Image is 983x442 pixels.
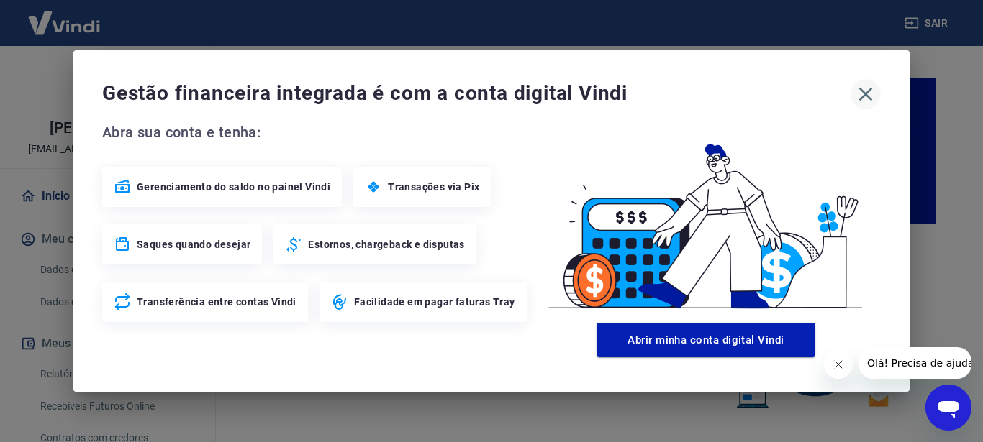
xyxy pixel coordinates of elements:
[859,347,971,379] iframe: Mensagem da empresa
[597,323,815,357] button: Abrir minha conta digital Vindi
[102,79,851,108] span: Gestão financeira integrada é com a conta digital Vindi
[388,180,479,194] span: Transações via Pix
[137,295,296,309] span: Transferência entre contas Vindi
[354,295,515,309] span: Facilidade em pagar faturas Tray
[308,237,464,252] span: Estornos, chargeback e disputas
[531,121,881,317] img: Good Billing
[137,180,330,194] span: Gerenciamento do saldo no painel Vindi
[137,237,250,252] span: Saques quando desejar
[9,10,121,22] span: Olá! Precisa de ajuda?
[925,385,971,431] iframe: Botão para abrir a janela de mensagens
[824,350,853,379] iframe: Fechar mensagem
[102,121,531,144] span: Abra sua conta e tenha:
